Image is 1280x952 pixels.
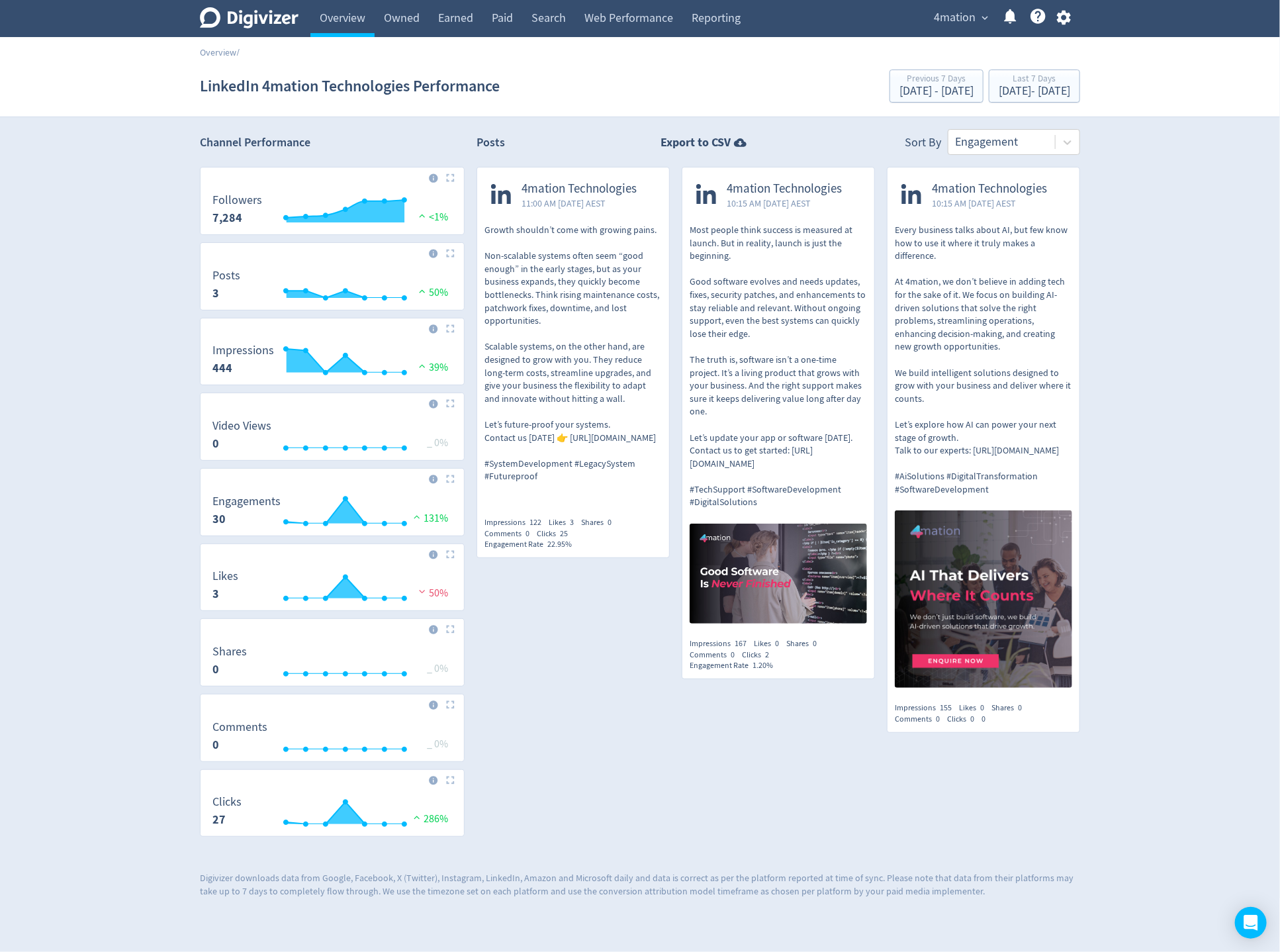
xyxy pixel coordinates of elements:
img: negative-performance.svg [416,587,429,596]
span: _ 0% [427,738,448,751]
span: 50% [416,286,448,299]
span: 3 [570,517,574,528]
img: positive-performance.svg [416,361,429,371]
div: Comments [690,649,742,661]
svg: Likes 3 [206,570,459,605]
dt: Engagements [212,494,281,509]
span: 0 [775,638,779,649]
div: Impressions [484,517,549,528]
svg: Posts 3 [206,269,459,305]
span: 4mation Technologies [727,181,842,197]
h2: Channel Performance [200,134,465,151]
span: 2 [765,649,769,660]
img: https://media.cf.digivizer.com/images/linkedin-131998485-urn:li:share:7375681878210637824-ea94f7f... [895,510,1072,688]
div: Likes [959,702,991,714]
span: 4mation Technologies [522,181,637,197]
img: https://media.cf.digivizer.com/images/linkedin-131998485-urn:li:share:7375677535642316800-af561ba... [690,524,867,624]
span: expand_more [979,12,991,24]
img: positive-performance.svg [416,286,429,296]
div: Impressions [895,702,959,714]
div: Clicks [742,649,776,661]
span: 122 [529,517,541,528]
span: <1% [416,211,448,224]
span: 25 [560,528,568,539]
span: 167 [735,638,747,649]
h2: Posts [477,134,505,155]
dt: Clicks [212,794,242,810]
span: 286% [410,812,448,826]
strong: 3 [212,285,219,301]
div: [DATE] - [DATE] [899,85,974,97]
strong: 30 [212,511,226,527]
span: 0 [608,517,612,528]
span: 50% [416,587,448,600]
p: Every business talks about AI, but few know how to use it where it truly makes a difference. At 4... [895,224,1072,496]
div: Comments [895,714,947,725]
dt: Comments [212,720,267,735]
button: Previous 7 Days[DATE] - [DATE] [890,70,983,103]
span: 39% [416,361,448,374]
dt: Likes [212,569,238,584]
button: Last 7 Days[DATE]- [DATE] [989,70,1080,103]
span: 155 [940,702,952,713]
div: Clicks [947,714,982,725]
div: Sort By [905,134,941,155]
h1: LinkedIn 4mation Technologies Performance [200,65,500,107]
img: Placeholder [446,399,455,408]
span: 0 [936,714,940,724]
img: Placeholder [446,776,455,785]
span: 0 [970,714,974,724]
img: Placeholder [446,173,455,182]
strong: 0 [212,737,219,753]
strong: 27 [212,812,226,828]
span: 0 [731,649,735,660]
svg: Video Views 0 [206,420,459,455]
span: 0 [980,702,984,713]
span: _ 0% [427,436,448,450]
strong: Export to CSV [661,134,731,151]
img: Placeholder [446,700,455,709]
svg: Clicks 27 [206,796,459,831]
p: Digivizer downloads data from Google, Facebook, X (Twitter), Instagram, LinkedIn, Amazon and Micr... [200,872,1080,898]
div: Shares [581,517,619,528]
img: Placeholder [446,550,455,559]
img: positive-performance.svg [410,812,424,822]
span: 10:15 AM [DATE] AEST [727,197,842,210]
strong: 0 [212,661,219,677]
dt: Video Views [212,418,271,434]
span: 11:00 AM [DATE] AEST [522,197,637,210]
div: Likes [549,517,581,528]
div: Engagement Rate [484,539,579,550]
div: Clicks [537,528,575,540]
dt: Shares [212,644,247,659]
svg: Engagements 30 [206,495,459,530]
span: 1.20% [753,660,773,671]
p: Most people think success is measured at launch. But in reality, launch is just the beginning. Go... [690,224,867,509]
img: Placeholder [446,249,455,258]
a: Overview [200,46,236,58]
div: Last 7 Days [999,74,1070,85]
span: 22.95% [547,539,572,549]
div: Likes [754,638,786,649]
span: 0 [813,638,817,649]
span: 10:15 AM [DATE] AEST [932,197,1047,210]
img: positive-performance.svg [410,512,424,522]
strong: 3 [212,586,219,602]
svg: Shares 0 [206,645,459,681]
dt: Posts [212,268,240,283]
svg: Comments 0 [206,721,459,756]
svg: Impressions 444 [206,344,459,379]
div: Shares [991,702,1029,714]
img: Placeholder [446,475,455,483]
svg: Followers 7,284 [206,194,459,229]
p: Growth shouldn’t come with growing pains. Non-scalable systems often seem “good enough” in the ea... [484,224,662,483]
strong: 7,284 [212,210,242,226]
div: Engagement Rate [690,660,780,671]
span: 0 [1018,702,1022,713]
span: 4mation [934,7,976,28]
strong: 0 [212,436,219,452]
dt: Impressions [212,343,274,358]
strong: 444 [212,360,232,376]
img: positive-performance.svg [416,211,429,220]
div: Shares [786,638,824,649]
